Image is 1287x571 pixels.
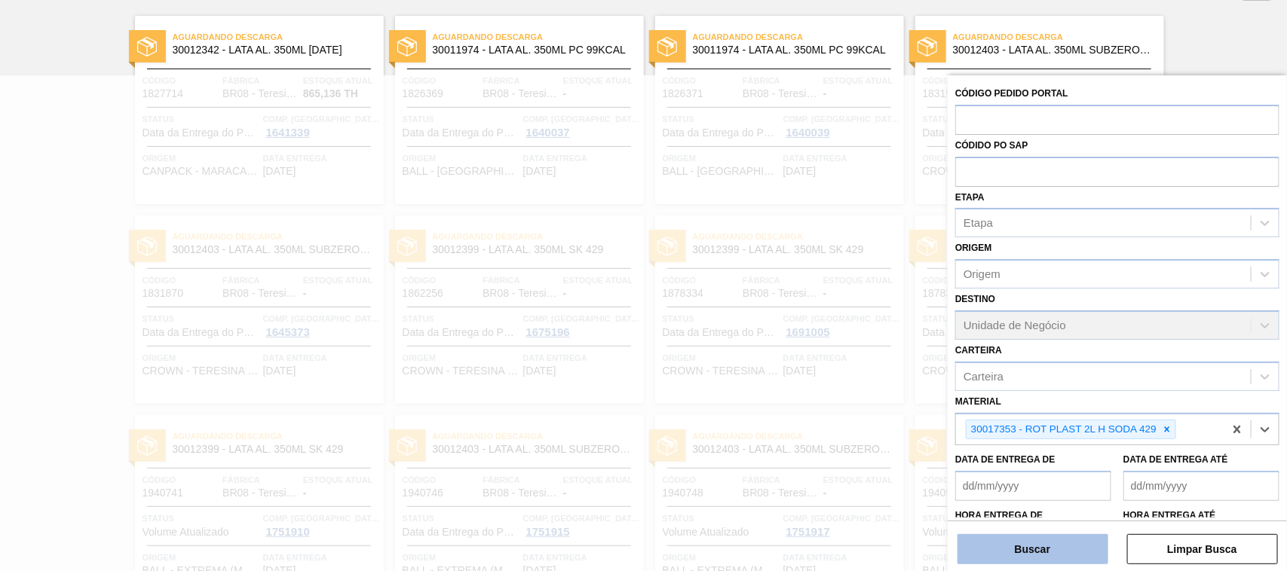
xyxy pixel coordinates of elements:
span: Aguardando Descarga [433,29,644,44]
div: Etapa [964,217,993,230]
label: Hora entrega até [1123,505,1279,527]
span: Aguardando Descarga [693,29,904,44]
span: 30012403 - LATA AL. 350ML SUBZERO 429 [953,44,1152,56]
div: Origem [964,268,1000,281]
img: status [918,37,937,56]
span: Estoque atual [303,73,380,88]
label: Código Pedido Portal [955,88,1068,99]
label: Hora entrega de [955,505,1111,527]
span: 30011974 - LATA AL. 350ML PC 99KCAL [693,44,892,56]
a: statusAguardando Descarga30012342 - LATA AL. 350ML [DATE]Código1827714FábricaBR08 - TeresinaEstoq... [124,16,384,204]
img: status [397,37,417,56]
a: statusAguardando Descarga30012403 - LATA AL. 350ML SUBZERO 429Código1831912FábricaBR08 - Teresina... [904,16,1164,204]
span: Estoque atual [1083,73,1160,88]
span: Aguardando Descarga [953,29,1164,44]
span: Fábrica [743,73,820,88]
input: dd/mm/yyyy [955,471,1111,501]
span: Código [142,73,219,88]
span: Estoque atual [563,73,640,88]
span: 30012342 - LATA AL. 350ML BC 429 [173,44,372,56]
a: statusAguardando Descarga30011974 - LATA AL. 350ML PC 99KCALCódigo1826371FábricaBR08 - TeresinaEs... [644,16,904,204]
span: Aguardando Descarga [173,29,384,44]
span: Fábrica [483,73,559,88]
a: statusAguardando Descarga30011974 - LATA AL. 350ML PC 99KCALCódigo1826369FábricaBR08 - TeresinaEs... [384,16,644,204]
input: dd/mm/yyyy [1123,471,1279,501]
span: Estoque atual [823,73,900,88]
img: status [657,37,677,56]
span: Código [923,73,1000,88]
label: Destino [955,294,995,304]
label: Material [955,396,1001,407]
img: status [137,37,157,56]
span: Fábrica [1003,73,1080,88]
div: 30017353 - ROT PLAST 2L H SODA 429 [967,420,1159,439]
span: 30011974 - LATA AL. 350ML PC 99KCAL [433,44,632,56]
span: Fábrica [222,73,299,88]
span: Código [403,73,480,88]
label: Data de Entrega até [1123,454,1228,465]
div: Carteira [964,370,1004,383]
span: Código [663,73,740,88]
label: Códido PO SAP [955,140,1028,151]
label: Etapa [955,192,985,203]
label: Data de Entrega de [955,454,1056,465]
label: Carteira [955,345,1002,356]
label: Origem [955,243,992,253]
